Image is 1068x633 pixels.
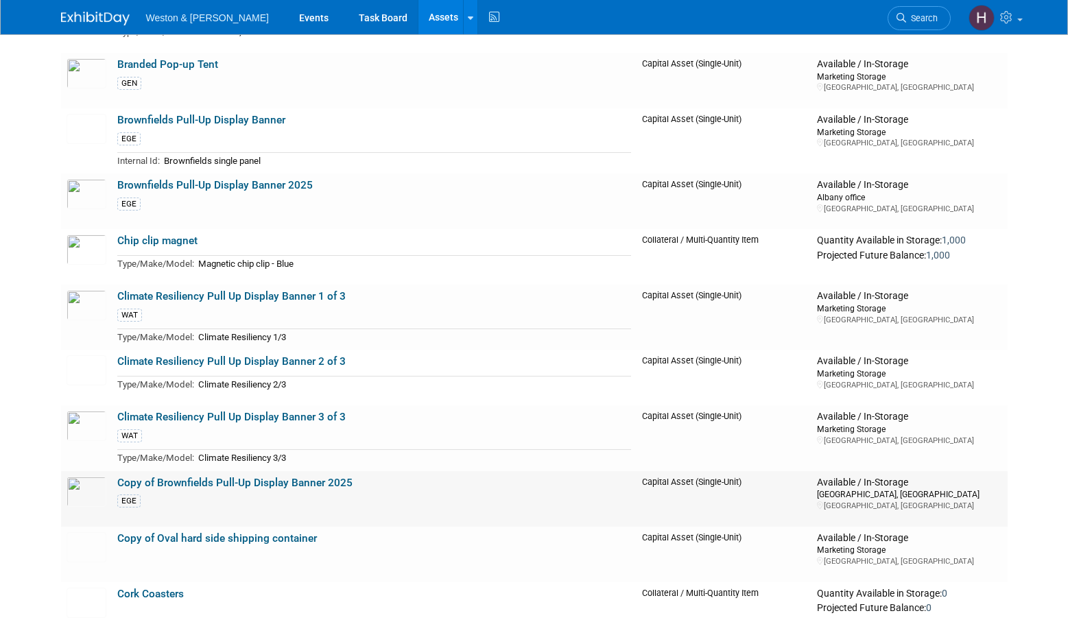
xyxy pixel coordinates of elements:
[637,527,812,582] td: Capital Asset (Single-Unit)
[817,290,1001,302] div: Available / In-Storage
[117,198,141,211] div: EGE
[817,544,1001,556] div: Marketing Storage
[117,449,194,465] td: Type/Make/Model:
[637,350,812,405] td: Capital Asset (Single-Unit)
[637,229,812,285] td: Collateral / Multi-Quantity Item
[817,411,1001,423] div: Available / In-Storage
[637,108,812,174] td: Capital Asset (Single-Unit)
[117,588,184,600] a: Cork Coasters
[817,235,1001,247] div: Quantity Available in Storage:
[817,368,1001,379] div: Marketing Storage
[906,13,938,23] span: Search
[942,235,966,246] span: 1,000
[817,588,1001,600] div: Quantity Available in Storage:
[160,152,631,168] td: Brownfields single panel
[817,191,1001,203] div: Albany office
[117,152,160,168] td: Internal Id:
[117,376,194,392] td: Type/Make/Model:
[194,329,631,344] td: Climate Resiliency 1/3
[817,355,1001,368] div: Available / In-Storage
[969,5,995,31] img: Hannah Tarbotton
[117,429,142,442] div: WAT
[817,423,1001,435] div: Marketing Storage
[817,138,1001,148] div: [GEOGRAPHIC_DATA], [GEOGRAPHIC_DATA]
[817,179,1001,191] div: Available / In-Storage
[817,82,1001,93] div: [GEOGRAPHIC_DATA], [GEOGRAPHIC_DATA]
[637,53,812,108] td: Capital Asset (Single-Unit)
[817,302,1001,314] div: Marketing Storage
[817,114,1001,126] div: Available / In-Storage
[817,58,1001,71] div: Available / In-Storage
[926,250,950,261] span: 1,000
[194,255,631,271] td: Magnetic chip clip - Blue
[117,235,198,247] a: Chip clip magnet
[817,247,1001,262] div: Projected Future Balance:
[942,588,947,599] span: 0
[817,435,1001,446] div: [GEOGRAPHIC_DATA], [GEOGRAPHIC_DATA]
[637,285,812,350] td: Capital Asset (Single-Unit)
[817,204,1001,214] div: [GEOGRAPHIC_DATA], [GEOGRAPHIC_DATA]
[117,411,346,423] a: Climate Resiliency Pull Up Display Banner 3 of 3
[117,255,194,271] td: Type/Make/Model:
[117,494,141,507] div: EGE
[817,315,1001,325] div: [GEOGRAPHIC_DATA], [GEOGRAPHIC_DATA]
[146,12,269,23] span: Weston & [PERSON_NAME]
[888,6,951,30] a: Search
[117,309,142,322] div: WAT
[817,380,1001,390] div: [GEOGRAPHIC_DATA], [GEOGRAPHIC_DATA]
[117,179,313,191] a: Brownfields Pull-Up Display Banner 2025
[117,477,353,489] a: Copy of Brownfields Pull-Up Display Banner 2025
[117,532,317,545] a: Copy of Oval hard side shipping container
[117,77,141,90] div: GEN
[194,376,631,392] td: Climate Resiliency 2/3
[117,114,285,126] a: Brownfields Pull-Up Display Banner
[817,488,1001,500] div: [GEOGRAPHIC_DATA], [GEOGRAPHIC_DATA]
[817,501,1001,511] div: [GEOGRAPHIC_DATA], [GEOGRAPHIC_DATA]
[117,290,346,302] a: Climate Resiliency Pull Up Display Banner 1 of 3
[61,12,130,25] img: ExhibitDay
[817,556,1001,566] div: [GEOGRAPHIC_DATA], [GEOGRAPHIC_DATA]
[117,58,218,71] a: Branded Pop-up Tent
[817,126,1001,138] div: Marketing Storage
[637,174,812,229] td: Capital Asset (Single-Unit)
[117,355,346,368] a: Climate Resiliency Pull Up Display Banner 2 of 3
[817,477,1001,489] div: Available / In-Storage
[117,329,194,344] td: Type/Make/Model:
[817,71,1001,82] div: Marketing Storage
[926,602,931,613] span: 0
[637,405,812,470] td: Capital Asset (Single-Unit)
[637,471,812,527] td: Capital Asset (Single-Unit)
[117,132,141,145] div: EGE
[194,449,631,465] td: Climate Resiliency 3/3
[817,599,1001,614] div: Projected Future Balance:
[817,532,1001,545] div: Available / In-Storage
